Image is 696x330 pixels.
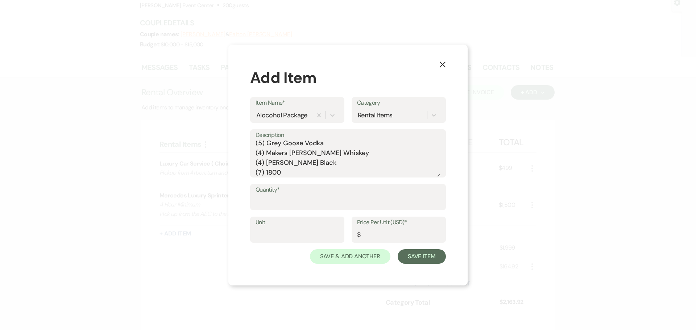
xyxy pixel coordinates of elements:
label: Item Name* [256,98,339,108]
div: $ [357,230,360,240]
label: Price Per Unit (USD)* [357,217,440,228]
label: Category [357,98,440,108]
div: Rental Items [358,110,392,120]
label: Unit [256,217,339,228]
button: Save & Add Another [310,249,390,264]
button: Save Item [398,249,446,264]
textarea: (5) Grey Goose Vodka (4) Makers [PERSON_NAME] Whiskey (4) [PERSON_NAME] Black (7) 1800 [256,141,440,177]
label: Description [256,130,440,141]
div: Alocohol Package [256,110,307,120]
div: Add Item [250,66,446,89]
label: Quantity* [256,185,440,195]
